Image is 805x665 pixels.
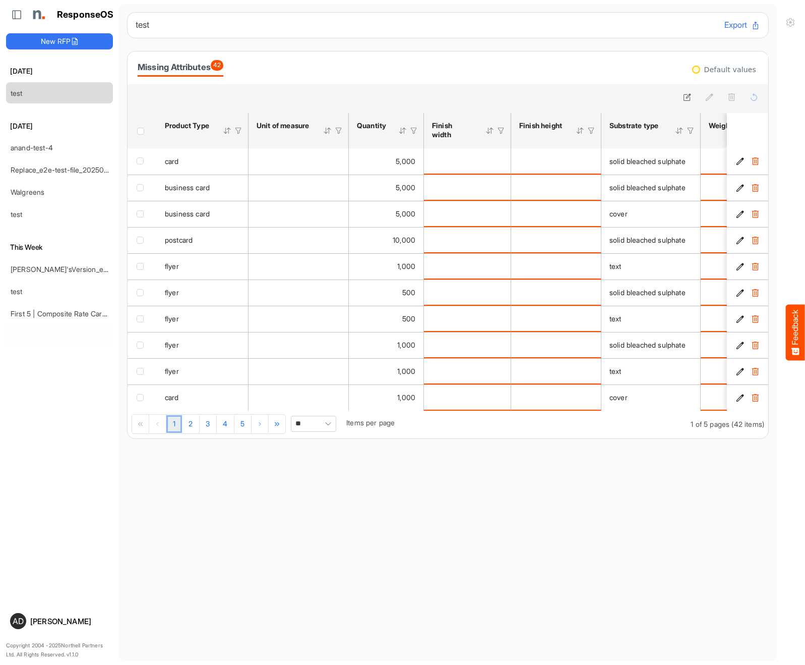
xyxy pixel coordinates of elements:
td: is template cell Column Header httpsnorthellcomontologiesmapping-rulesmeasurementhasfinishsizewidth [424,332,511,358]
div: Pager Container [128,411,768,438]
div: Filter Icon [587,126,596,135]
td: solid bleached sulphate is template cell Column Header httpsnorthellcomontologiesmapping-rulesmat... [601,175,701,201]
span: 1,000 [397,341,415,349]
span: flyer [165,367,179,375]
img: Northell [28,5,48,25]
td: business card is template cell Column Header product-type [157,175,249,201]
td: is template cell Column Header httpsnorthellcomontologiesmapping-rulesmeasurementhasunitofmeasure [249,227,349,253]
span: text [609,314,622,323]
td: is template cell Column Header httpsnorthellcomontologiesmapping-rulesmeasurementhasfinishsizeheight [511,358,601,384]
td: is template cell Column Header httpsnorthellcomontologiesmapping-rulesmeasurementhasunitofmeasure [249,384,349,411]
td: solid bleached sulphate is template cell Column Header httpsnorthellcomontologiesmapping-rulesmat... [601,148,701,175]
td: is template cell Column Header httpsnorthellcomontologiesmapping-rulesmeasurementhasfinishsizeheight [511,201,601,227]
span: 5,000 [396,183,415,192]
a: test [11,287,23,296]
a: Page 4 of 5 Pages [217,415,234,433]
td: is template cell Column Header httpsnorthellcomontologiesmapping-rulesmaterialhasmaterialweight [701,384,770,411]
a: Page 5 of 5 Pages [234,415,252,433]
td: checkbox [128,384,157,411]
button: Export [724,19,760,32]
td: card is template cell Column Header product-type [157,148,249,175]
td: is template cell Column Header httpsnorthellcomontologiesmapping-rulesmeasurementhasunitofmeasure [249,201,349,227]
td: 1da3fab0-6f8d-403c-a847-a6127082a5aa is template cell Column Header [727,148,770,175]
span: solid bleached sulphate [609,236,686,244]
div: Go to previous page [149,415,166,433]
span: postcard [165,236,193,244]
td: text is template cell Column Header httpsnorthellcomontologiesmapping-rulesmaterialhassubstratema... [601,306,701,332]
td: card is template cell Column Header product-type [157,384,249,411]
td: business card is template cell Column Header product-type [157,201,249,227]
span: Items per page [346,418,395,427]
a: Page 3 of 5 Pages [200,415,217,433]
button: Delete [750,393,760,403]
td: is template cell Column Header httpsnorthellcomontologiesmapping-rulesmeasurementhasunitofmeasure [249,280,349,306]
td: is template cell Column Header httpsnorthellcomontologiesmapping-rulesmaterialhasmaterialweight [701,280,770,306]
td: is template cell Column Header httpsnorthellcomontologiesmapping-rulesmeasurementhasfinishsizewidth [424,175,511,201]
button: New RFP [6,33,113,49]
td: solid bleached sulphate is template cell Column Header httpsnorthellcomontologiesmapping-rulesmat... [601,227,701,253]
button: Edit [735,366,745,376]
td: is template cell Column Header httpsnorthellcomontologiesmapping-rulesmaterialhasmaterialweight [701,201,770,227]
td: flyer is template cell Column Header product-type [157,332,249,358]
span: 1,000 [397,393,415,402]
span: solid bleached sulphate [609,157,686,165]
span: cover [609,393,628,402]
button: Feedback [786,305,805,361]
td: is template cell Column Header httpsnorthellcomontologiesmapping-rulesmeasurementhasfinishsizeheight [511,148,601,175]
td: is template cell Column Header httpsnorthellcomontologiesmapping-rulesmeasurementhasfinishsizeheight [511,306,601,332]
div: Default values [704,66,756,73]
span: business card [165,183,210,192]
td: checkbox [128,358,157,384]
td: checkbox [128,306,157,332]
button: Edit [735,183,745,193]
td: checkbox [128,148,157,175]
span: business card [165,209,210,218]
h1: ResponseOS [57,10,114,20]
div: Quantity [357,121,385,130]
div: Filter Icon [409,126,418,135]
button: Delete [750,156,760,167]
td: is template cell Column Header httpsnorthellcomontologiesmapping-rulesmeasurementhasfinishsizeheight [511,384,601,411]
td: 1000 is template cell Column Header httpsnorthellcomontologiesmapping-rulesorderhasquantity [349,358,424,384]
td: is template cell Column Header httpsnorthellcomontologiesmapping-rulesmeasurementhasfinishsizewidth [424,306,511,332]
td: checkbox [128,253,157,280]
span: 1,000 [397,367,415,375]
a: Page 1 of 5 Pages [166,415,182,433]
button: Edit [735,156,745,167]
div: Missing Attributes [138,60,223,74]
span: 42 [211,60,223,71]
span: solid bleached sulphate [609,341,686,349]
span: flyer [165,341,179,349]
button: Edit [735,209,745,219]
div: Filter Icon [234,126,243,135]
div: Go to first page [132,415,149,433]
button: Delete [750,183,760,193]
td: is template cell Column Header httpsnorthellcomontologiesmapping-rulesmaterialhasmaterialweight [701,306,770,332]
button: Edit [735,314,745,324]
span: card [165,393,179,402]
div: Product Type [165,121,210,130]
td: solid bleached sulphate is template cell Column Header httpsnorthellcomontologiesmapping-rulesmat... [601,332,701,358]
button: Edit [735,261,745,271]
button: Delete [750,288,760,298]
td: 7b695e45-3ca9-44c0-b35b-5b2c0e6e1c95 is template cell Column Header [727,280,770,306]
div: Unit of measure [257,121,310,130]
span: 1,000 [397,262,415,270]
td: is template cell Column Header httpsnorthellcomontologiesmapping-rulesmeasurementhasfinishsizeheight [511,280,601,306]
td: flyer is template cell Column Header product-type [157,358,249,384]
span: AD [13,617,24,625]
button: Edit [735,340,745,350]
div: [PERSON_NAME] [30,618,109,625]
span: 500 [402,288,415,297]
td: cover is template cell Column Header httpsnorthellcomontologiesmapping-rulesmaterialhassubstratem... [601,201,701,227]
td: text is template cell Column Header httpsnorthellcomontologiesmapping-rulesmaterialhassubstratema... [601,358,701,384]
button: Delete [750,261,760,271]
td: flyer is template cell Column Header product-type [157,306,249,332]
td: checkbox [128,280,157,306]
span: (42 items) [731,420,764,428]
button: Edit [735,235,745,245]
td: is template cell Column Header httpsnorthellcomontologiesmapping-rulesmeasurementhasunitofmeasure [249,358,349,384]
td: is template cell Column Header httpsnorthellcomontologiesmapping-rulesmeasurementhasunitofmeasure [249,253,349,280]
td: checkbox [128,175,157,201]
td: is template cell Column Header httpsnorthellcomontologiesmapping-rulesmaterialhasmaterialweight [701,175,770,201]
